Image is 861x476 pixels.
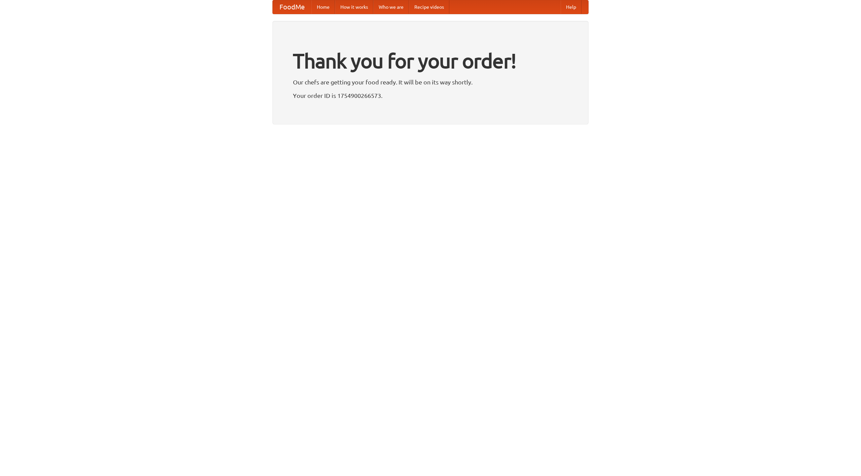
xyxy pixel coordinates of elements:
h1: Thank you for your order! [293,45,568,77]
a: Who we are [373,0,409,14]
a: Home [311,0,335,14]
p: Your order ID is 1754900266573. [293,90,568,101]
p: Our chefs are getting your food ready. It will be on its way shortly. [293,77,568,87]
a: How it works [335,0,373,14]
a: FoodMe [273,0,311,14]
a: Recipe videos [409,0,449,14]
a: Help [561,0,582,14]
